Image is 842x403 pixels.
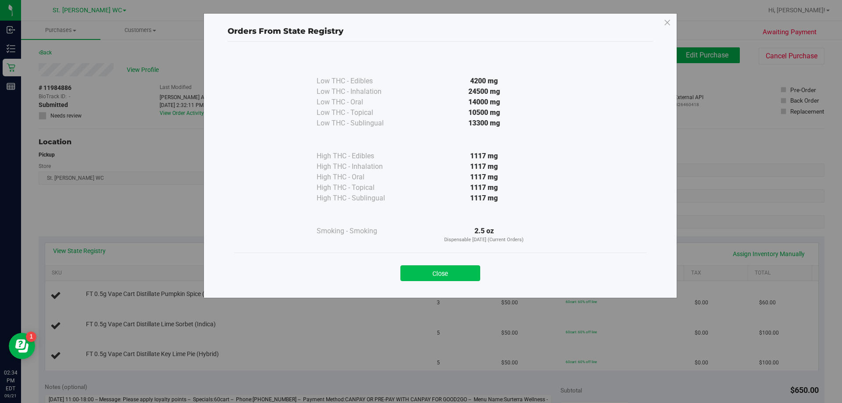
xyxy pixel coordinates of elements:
[317,151,404,161] div: High THC - Edibles
[404,97,564,107] div: 14000 mg
[404,118,564,128] div: 13300 mg
[404,193,564,203] div: 1117 mg
[404,86,564,97] div: 24500 mg
[404,107,564,118] div: 10500 mg
[317,76,404,86] div: Low THC - Edibles
[317,226,404,236] div: Smoking - Smoking
[317,182,404,193] div: High THC - Topical
[317,161,404,172] div: High THC - Inhalation
[404,151,564,161] div: 1117 mg
[404,182,564,193] div: 1117 mg
[26,332,36,342] iframe: Resource center unread badge
[404,236,564,244] p: Dispensable [DATE] (Current Orders)
[317,172,404,182] div: High THC - Oral
[317,118,404,128] div: Low THC - Sublingual
[404,226,564,244] div: 2.5 oz
[9,333,35,359] iframe: Resource center
[317,97,404,107] div: Low THC - Oral
[404,76,564,86] div: 4200 mg
[400,265,480,281] button: Close
[228,26,343,36] span: Orders From State Registry
[317,193,404,203] div: High THC - Sublingual
[404,172,564,182] div: 1117 mg
[317,86,404,97] div: Low THC - Inhalation
[317,107,404,118] div: Low THC - Topical
[404,161,564,172] div: 1117 mg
